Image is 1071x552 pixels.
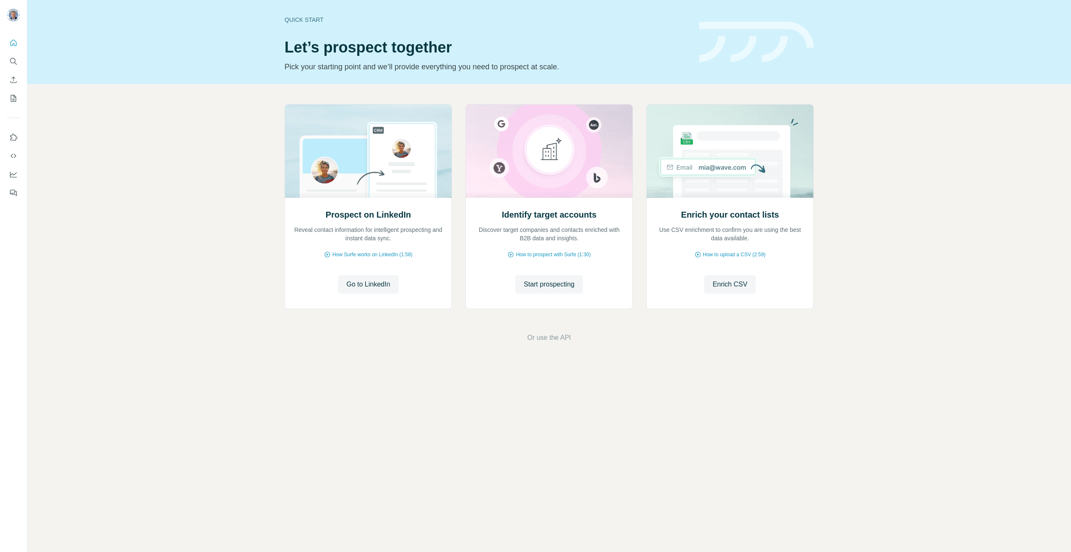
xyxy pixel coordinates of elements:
[474,226,624,242] p: Discover target companies and contacts enriched with B2B data and insights.
[713,279,747,289] span: Enrich CSV
[7,185,20,200] button: Feedback
[502,209,597,221] h2: Identify target accounts
[465,105,633,198] img: Identify target accounts
[7,167,20,182] button: Dashboard
[703,251,765,258] span: How to upload a CSV (2:59)
[646,105,814,198] img: Enrich your contact lists
[524,279,575,289] span: Start prospecting
[7,8,20,22] img: Avatar
[285,61,689,73] p: Pick your starting point and we’ll provide everything you need to prospect at scale.
[346,279,390,289] span: Go to LinkedIn
[7,148,20,163] button: Use Surfe API
[7,54,20,69] button: Search
[7,35,20,50] button: Quick start
[515,275,583,294] button: Start prospecting
[326,209,411,221] h2: Prospect on LinkedIn
[516,251,590,258] span: How to prospect with Surfe (1:30)
[338,275,398,294] button: Go to LinkedIn
[293,226,443,242] p: Reveal contact information for intelligent prospecting and instant data sync.
[7,130,20,145] button: Use Surfe on LinkedIn
[332,251,413,258] span: How Surfe works on LinkedIn (1:58)
[655,226,805,242] p: Use CSV enrichment to confirm you are using the best data available.
[681,209,779,221] h2: Enrich your contact lists
[699,22,814,63] img: banner
[7,91,20,106] button: My lists
[285,105,452,198] img: Prospect on LinkedIn
[527,333,571,343] button: Or use the API
[7,72,20,87] button: Enrich CSV
[704,275,756,294] button: Enrich CSV
[285,16,689,24] div: Quick start
[285,39,689,56] h1: Let’s prospect together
